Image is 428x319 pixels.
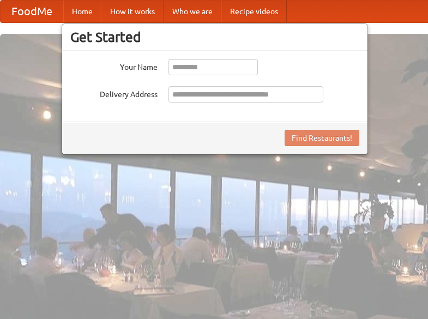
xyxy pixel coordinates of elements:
[63,1,101,22] a: Home
[1,1,63,22] a: FoodMe
[70,86,158,100] label: Delivery Address
[221,1,287,22] a: Recipe videos
[285,130,359,146] button: Find Restaurants!
[70,59,158,73] label: Your Name
[164,1,221,22] a: Who we are
[70,29,359,45] h3: Get Started
[101,1,164,22] a: How it works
